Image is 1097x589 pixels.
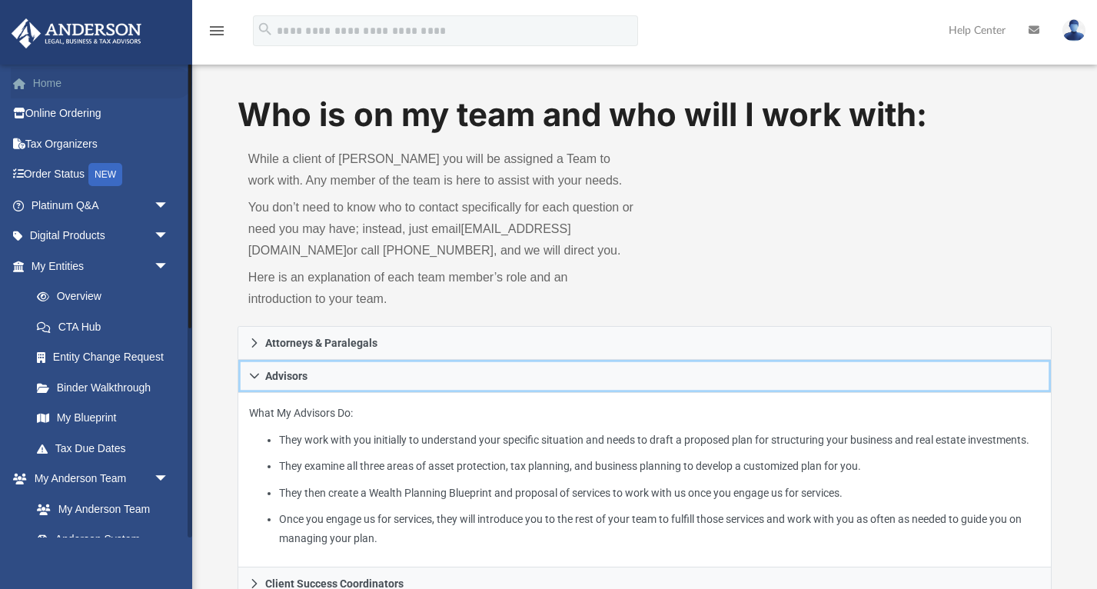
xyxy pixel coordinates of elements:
a: Platinum Q&Aarrow_drop_down [11,190,192,221]
a: Overview [22,281,192,312]
a: My Entitiesarrow_drop_down [11,251,192,281]
a: My Anderson Team [22,494,177,524]
a: Tax Due Dates [22,433,192,464]
a: Attorneys & Paralegals [238,326,1052,360]
img: Anderson Advisors Platinum Portal [7,18,146,48]
a: Entity Change Request [22,342,192,373]
i: menu [208,22,226,40]
img: User Pic [1062,19,1085,42]
h1: Who is on my team and who will I work with: [238,92,1052,138]
p: You don’t need to know who to contact specifically for each question or need you may have; instea... [248,197,634,261]
span: Attorneys & Paralegals [265,338,377,348]
a: Home [11,68,192,98]
a: My Blueprint [22,403,184,434]
a: menu [208,29,226,40]
a: Digital Productsarrow_drop_down [11,221,192,251]
span: Client Success Coordinators [265,578,404,589]
p: While a client of [PERSON_NAME] you will be assigned a Team to work with. Any member of the team ... [248,148,634,191]
a: Online Ordering [11,98,192,129]
a: My Anderson Teamarrow_drop_down [11,464,184,494]
span: arrow_drop_down [154,221,184,252]
li: Once you engage us for services, they will introduce you to the rest of your team to fulfill thos... [279,510,1040,547]
i: search [257,21,274,38]
a: CTA Hub [22,311,192,342]
p: What My Advisors Do: [249,404,1040,548]
a: [EMAIL_ADDRESS][DOMAIN_NAME] [248,222,571,257]
a: Order StatusNEW [11,159,192,191]
span: arrow_drop_down [154,251,184,282]
a: Anderson System [22,524,184,555]
a: Binder Walkthrough [22,372,192,403]
span: arrow_drop_down [154,190,184,221]
li: They examine all three areas of asset protection, tax planning, and business planning to develop ... [279,457,1040,476]
li: They then create a Wealth Planning Blueprint and proposal of services to work with us once you en... [279,484,1040,503]
div: Advisors [238,393,1052,567]
li: They work with you initially to understand your specific situation and needs to draft a proposed ... [279,431,1040,450]
span: Advisors [265,371,307,381]
a: Advisors [238,360,1052,393]
a: Tax Organizers [11,128,192,159]
p: Here is an explanation of each team member’s role and an introduction to your team. [248,267,634,310]
span: arrow_drop_down [154,464,184,495]
div: NEW [88,163,122,186]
